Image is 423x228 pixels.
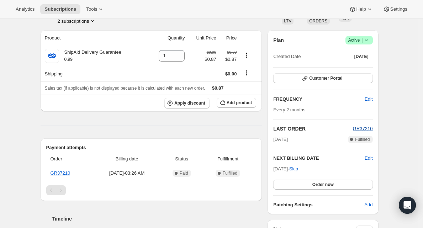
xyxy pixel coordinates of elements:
button: [DATE] [350,52,373,62]
button: Edit [360,94,377,105]
h2: Payment attempts [46,144,257,151]
small: $0.99 [227,50,237,54]
span: $0.87 [221,56,237,63]
button: Product actions [58,17,96,25]
div: Open Intercom Messenger [399,197,416,214]
small: 0.99 [64,57,73,62]
button: Product actions [241,51,252,59]
h6: Batching Settings [273,201,364,208]
button: Help [345,4,377,14]
th: Product [41,30,148,46]
button: Add [360,199,377,211]
button: Tools [82,4,109,14]
span: Tools [86,6,97,12]
th: Order [46,151,92,167]
span: Every 2 months [273,107,305,112]
span: [DATE] [354,54,369,59]
span: Order now [312,182,334,187]
span: $0.87 [205,56,216,63]
span: Edit [365,96,372,103]
button: Add product [217,98,256,108]
span: Paid [180,170,188,176]
nav: Pagination [46,185,257,195]
div: ShipAid Delivery Guarantee [59,49,121,63]
span: $0.00 [225,71,237,76]
span: Active [348,37,370,44]
span: Status [164,155,199,163]
span: Fulfillment [204,155,252,163]
button: Edit [365,155,372,162]
th: Quantity [148,30,187,46]
h2: NEXT BILLING DATE [273,155,365,162]
th: Price [218,30,239,46]
span: Billing date [94,155,160,163]
span: Sales tax (if applicable) is not displayed because it is calculated with each new order. [45,86,205,91]
h2: FREQUENCY [273,96,365,103]
span: Help [356,6,366,12]
button: Analytics [11,4,39,14]
span: | [361,37,363,43]
th: Shipping [41,66,148,81]
a: GR37210 [51,170,70,176]
img: product img [45,49,59,63]
h2: LAST ORDER [273,125,353,132]
span: [DATE] · [273,166,298,171]
span: Add [364,201,372,208]
span: $0.87 [212,85,224,91]
button: Order now [273,180,372,190]
span: Subscriptions [44,6,76,12]
span: Fulfilled [223,170,237,176]
span: Settings [390,6,407,12]
span: Apply discount [174,100,205,106]
h2: Plan [273,37,284,44]
span: [DATE] · 03:26 AM [94,170,160,177]
span: ORDERS [309,18,327,23]
span: Analytics [16,6,35,12]
span: Add product [227,100,252,106]
a: GR37210 [353,126,373,131]
span: LTV [284,18,291,23]
button: Settings [379,4,412,14]
button: Subscriptions [40,4,80,14]
button: GR37210 [353,125,373,132]
small: $0.99 [207,50,216,54]
button: Apply discount [164,98,210,108]
button: Skip [285,163,302,175]
span: Customer Portal [309,75,342,81]
h2: Timeline [52,215,262,222]
span: [DATE] [273,136,288,143]
button: Customer Portal [273,73,372,83]
th: Unit Price [187,30,218,46]
span: Skip [289,165,298,173]
span: Created Date [273,53,301,60]
button: Shipping actions [241,69,252,77]
span: Fulfilled [355,137,370,142]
